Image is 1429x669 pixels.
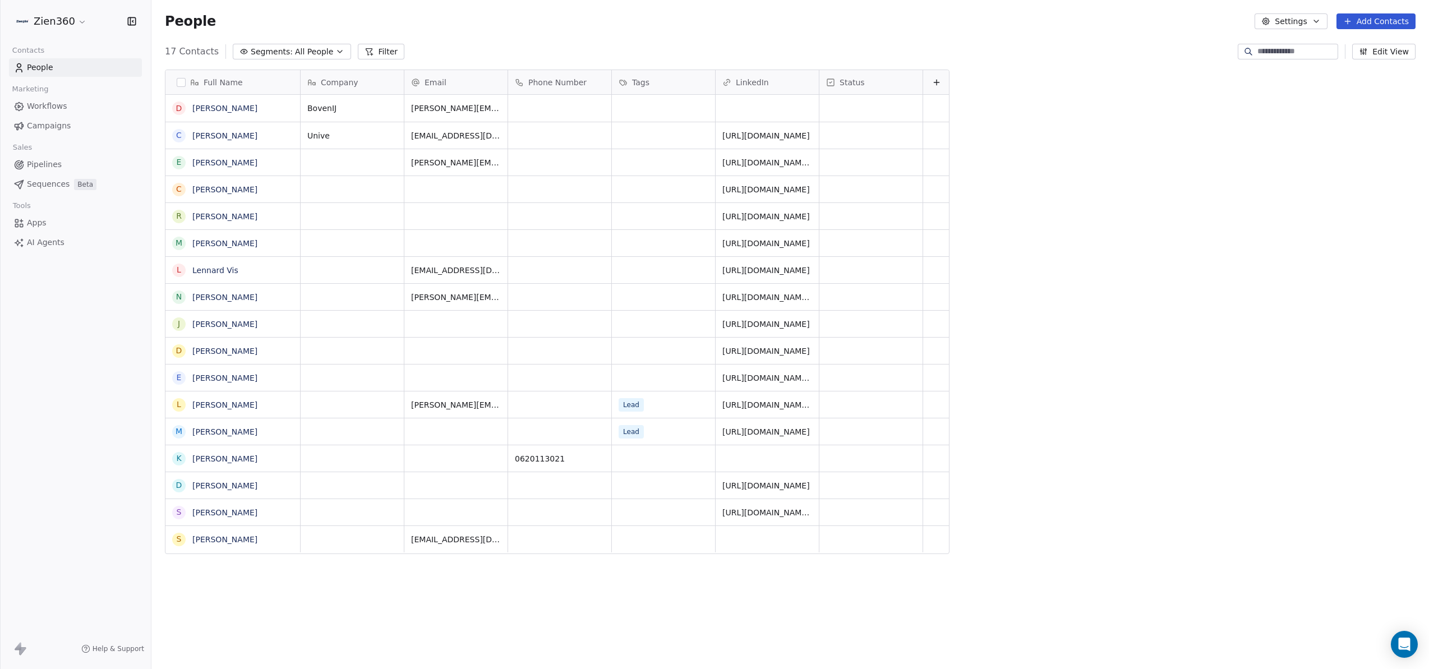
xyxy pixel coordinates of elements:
[9,175,142,193] a: SequencesBeta
[411,534,501,545] span: [EMAIL_ADDRESS][DOMAIN_NAME]
[165,13,216,30] span: People
[1255,13,1327,29] button: Settings
[722,131,810,140] a: [URL][DOMAIN_NAME]
[74,179,96,190] span: Beta
[295,46,333,58] span: All People
[8,139,37,156] span: Sales
[8,197,35,214] span: Tools
[176,479,182,491] div: D
[192,347,257,356] a: [PERSON_NAME]
[176,426,182,437] div: M
[192,508,257,517] a: [PERSON_NAME]
[612,70,715,94] div: Tags
[165,95,301,632] div: grid
[722,373,875,382] a: [URL][DOMAIN_NAME][PERSON_NAME]
[192,104,257,113] a: [PERSON_NAME]
[192,454,257,463] a: [PERSON_NAME]
[404,70,508,94] div: Email
[165,45,219,58] span: 17 Contacts
[722,239,810,248] a: [URL][DOMAIN_NAME]
[192,266,238,275] a: Lennard Vis
[508,70,611,94] div: Phone Number
[192,427,257,436] a: [PERSON_NAME]
[722,508,875,517] a: [URL][DOMAIN_NAME][PERSON_NAME]
[176,130,182,141] div: C
[9,58,142,77] a: People
[321,77,358,88] span: Company
[840,77,865,88] span: Status
[176,237,182,249] div: M
[34,14,75,29] span: Zien360
[301,95,950,632] div: grid
[165,70,300,94] div: Full Name
[722,400,875,409] a: [URL][DOMAIN_NAME][PERSON_NAME]
[27,159,62,170] span: Pipelines
[411,130,501,141] span: [EMAIL_ADDRESS][DOMAIN_NAME]
[7,81,53,98] span: Marketing
[177,264,181,276] div: L
[81,644,144,653] a: Help & Support
[177,533,182,545] div: S
[27,100,67,112] span: Workflows
[632,77,649,88] span: Tags
[177,506,182,518] div: S
[722,293,875,302] a: [URL][DOMAIN_NAME][PERSON_NAME]
[192,400,257,409] a: [PERSON_NAME]
[9,97,142,116] a: Workflows
[301,70,404,94] div: Company
[1391,631,1418,658] div: Open Intercom Messenger
[307,103,397,114] span: BovenIJ
[722,320,810,329] a: [URL][DOMAIN_NAME]
[9,117,142,135] a: Campaigns
[27,217,47,229] span: Apps
[192,131,257,140] a: [PERSON_NAME]
[27,120,71,132] span: Campaigns
[27,237,64,248] span: AI Agents
[722,481,810,490] a: [URL][DOMAIN_NAME]
[9,233,142,252] a: AI Agents
[192,535,257,544] a: [PERSON_NAME]
[411,265,501,276] span: [EMAIL_ADDRESS][DOMAIN_NAME]
[176,345,182,357] div: D
[192,373,257,382] a: [PERSON_NAME]
[722,185,810,194] a: [URL][DOMAIN_NAME]
[722,266,810,275] a: [URL][DOMAIN_NAME]
[176,103,182,114] div: D
[177,156,182,168] div: E
[27,62,53,73] span: People
[411,292,501,303] span: [PERSON_NAME][EMAIL_ADDRESS][DOMAIN_NAME]
[1336,13,1416,29] button: Add Contacts
[425,77,446,88] span: Email
[358,44,404,59] button: Filter
[192,293,257,302] a: [PERSON_NAME]
[411,157,501,168] span: [PERSON_NAME][EMAIL_ADDRESS][DOMAIN_NAME]
[411,399,501,410] span: [PERSON_NAME][EMAIL_ADDRESS][DOMAIN_NAME]
[177,399,181,410] div: L
[7,42,49,59] span: Contacts
[722,427,810,436] a: [URL][DOMAIN_NAME]
[176,183,182,195] div: C
[736,77,769,88] span: LinkedIn
[192,320,257,329] a: [PERSON_NAME]
[192,185,257,194] a: [PERSON_NAME]
[722,212,810,221] a: [URL][DOMAIN_NAME]
[176,291,182,303] div: N
[716,70,819,94] div: LinkedIn
[16,15,29,28] img: zien360-vierkant.png
[619,425,644,439] span: Lead
[819,70,923,94] div: Status
[176,453,181,464] div: K
[192,212,257,221] a: [PERSON_NAME]
[27,178,70,190] span: Sequences
[411,103,501,114] span: [PERSON_NAME][EMAIL_ADDRESS][DOMAIN_NAME]
[251,46,293,58] span: Segments:
[204,77,243,88] span: Full Name
[619,398,644,412] span: Lead
[177,372,182,384] div: E
[307,130,397,141] span: Unive
[93,644,144,653] span: Help & Support
[178,318,180,330] div: J
[722,158,875,167] a: [URL][DOMAIN_NAME][PERSON_NAME]
[192,481,257,490] a: [PERSON_NAME]
[515,453,605,464] span: 0620113021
